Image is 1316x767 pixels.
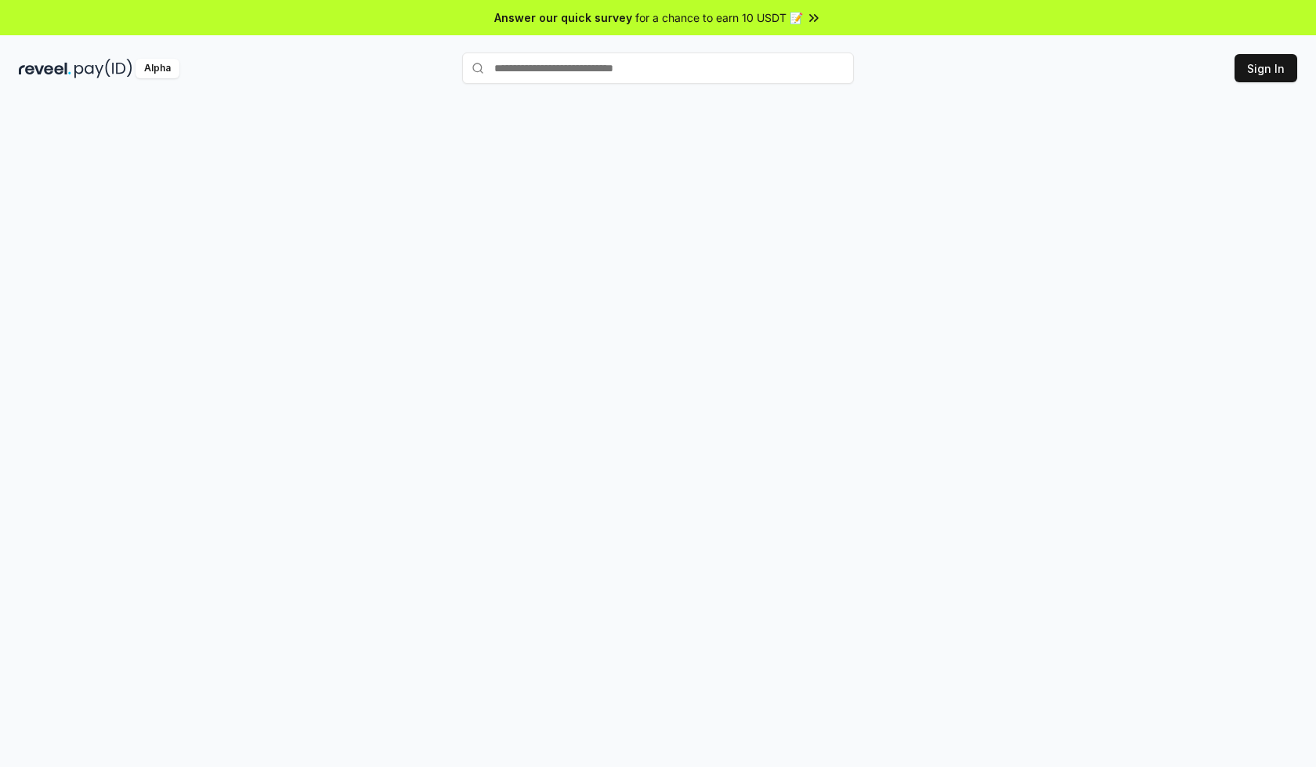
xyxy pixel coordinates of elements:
[1235,54,1297,82] button: Sign In
[635,9,803,26] span: for a chance to earn 10 USDT 📝
[494,9,632,26] span: Answer our quick survey
[136,59,179,78] div: Alpha
[74,59,132,78] img: pay_id
[19,59,71,78] img: reveel_dark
